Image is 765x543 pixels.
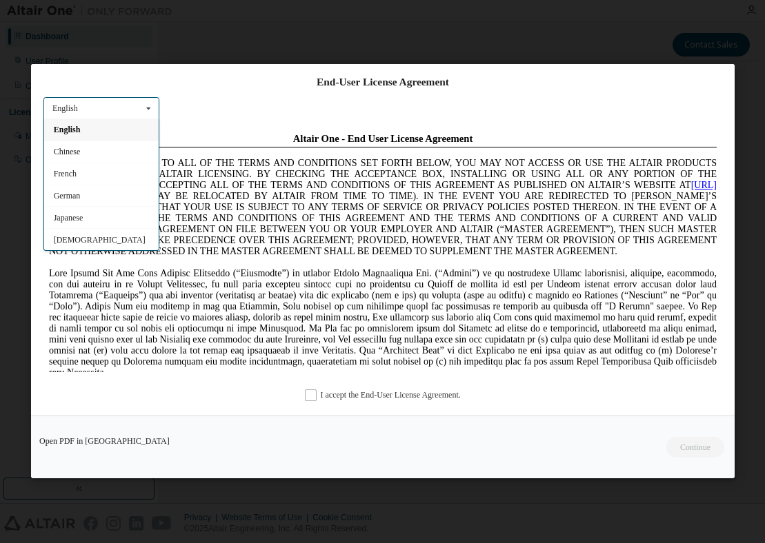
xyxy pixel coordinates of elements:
span: Japanese [53,214,83,223]
label: I accept the End-User License Agreement. [305,389,461,401]
div: End-User License Agreement [43,75,722,89]
span: IF YOU DO NOT AGREE TO ALL OF THE TERMS AND CONDITIONS SET FORTH BELOW, YOU MAY NOT ACCESS OR USE... [6,30,673,129]
span: German [53,192,80,201]
a: Open PDF in [GEOGRAPHIC_DATA] [39,438,170,446]
span: [DEMOGRAPHIC_DATA] [53,235,145,245]
span: English [53,125,80,135]
a: [URL][DOMAIN_NAME] [6,52,673,74]
span: Chinese [53,147,80,157]
span: Altair One - End User License Agreement [250,6,430,17]
span: French [53,170,76,179]
span: Lore Ipsumd Sit Ame Cons Adipisc Elitseddo (“Eiusmodte”) in utlabor Etdolo Magnaaliqua Eni. (“Adm... [6,141,673,250]
div: English [52,104,78,112]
